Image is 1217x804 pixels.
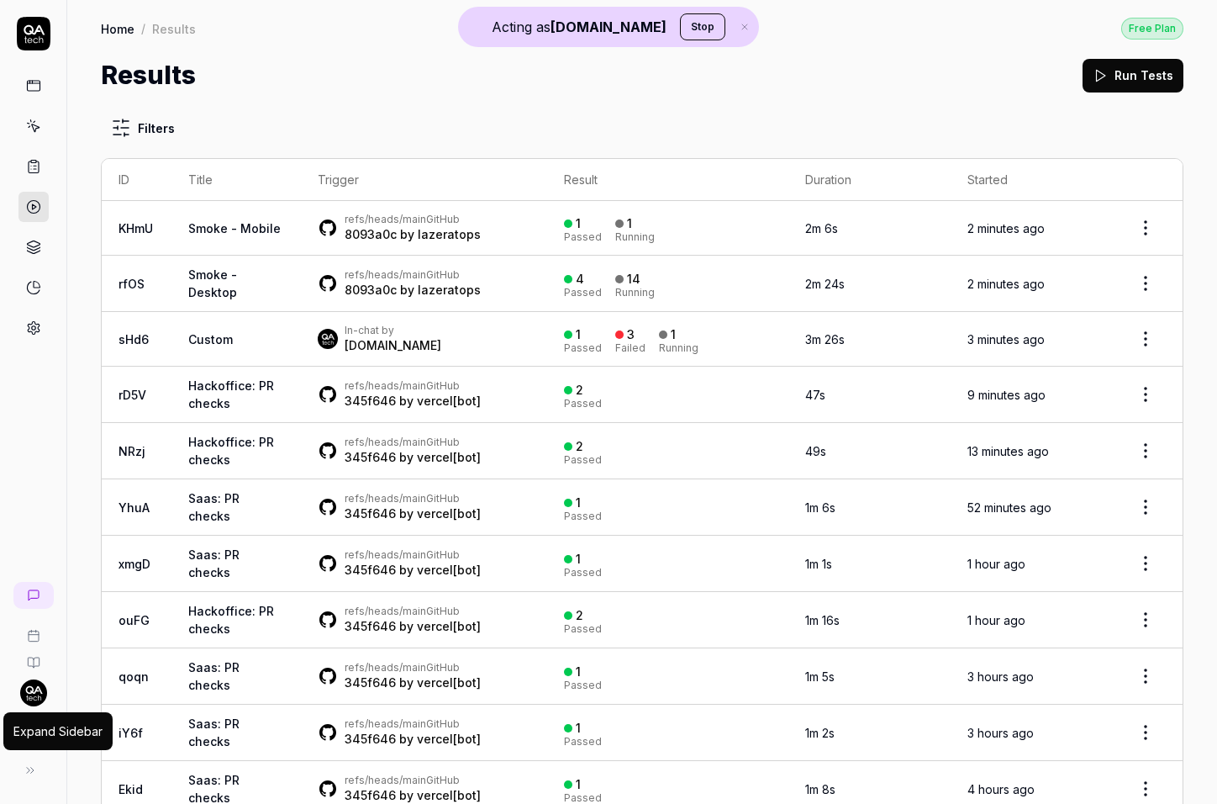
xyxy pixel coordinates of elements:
div: / [141,20,145,37]
time: 2m 6s [805,221,838,235]
time: 4 hours ago [967,782,1035,796]
div: by [345,618,481,635]
a: Smoke - Desktop [188,267,237,299]
div: Passed [564,343,602,353]
div: 14 [627,272,640,287]
a: lazeratops [418,283,481,297]
time: 3 hours ago [967,669,1034,684]
time: 9 minutes ago [967,388,1046,402]
a: vercel[bot] [417,506,481,521]
a: Free Plan [1121,17,1183,40]
a: refs/heads/main [345,379,426,392]
div: by [345,226,481,243]
div: [DOMAIN_NAME] [345,337,441,354]
div: by [345,787,481,804]
div: by [345,731,481,748]
div: 1 [576,327,581,342]
div: In-chat by [345,324,441,337]
a: refs/heads/main [345,717,426,730]
div: 1 [576,216,581,231]
div: Passed [564,455,602,465]
div: by [345,282,481,299]
div: Running [615,232,655,242]
a: rfOS [119,277,145,291]
div: 1 [576,721,581,736]
a: rD5V [119,388,146,402]
a: Ekid [119,782,143,796]
div: 1 [576,777,581,792]
div: Running [615,288,655,298]
div: GitHub [345,436,481,449]
time: 47s [805,388,825,402]
a: 8093a0c [345,283,397,297]
div: 3 [627,327,635,342]
time: 2 minutes ago [967,221,1045,235]
div: 2 [576,439,583,454]
a: vercel[bot] [417,788,481,802]
a: vercel[bot] [417,563,481,577]
time: 1m 8s [805,782,835,796]
th: Trigger [301,159,547,201]
th: Result [547,159,788,201]
div: GitHub [345,717,481,731]
a: Hackoffice: PR checks [188,378,274,410]
div: 4 [576,272,584,287]
a: refs/heads/main [345,492,426,505]
div: Passed [564,624,602,634]
div: 1 [576,552,581,567]
a: vercel[bot] [417,675,481,690]
a: refs/heads/main [345,213,426,225]
a: refs/heads/main [345,605,426,617]
button: Filters [101,111,185,145]
a: vercel[bot] [417,619,481,633]
div: GitHub [345,379,481,393]
a: refs/heads/main [345,661,426,674]
a: 345f646 [345,450,396,464]
th: ID [102,159,171,201]
a: Book a call with us [7,616,60,643]
a: qoqn [119,669,149,684]
a: vercel[bot] [417,394,481,408]
a: Saas: PR checks [188,547,240,579]
a: lazeratops [418,227,481,241]
a: Documentation [7,643,60,669]
div: Passed [564,399,602,409]
a: sHd6 [119,332,149,346]
div: GitHub [345,605,481,618]
div: Passed [564,793,602,803]
time: 1m 2s [805,726,835,740]
div: Passed [564,511,602,521]
div: 2 [576,383,583,398]
button: QA Tech Logo [7,706,60,754]
h1: Results [101,56,196,94]
a: ouFG [119,613,150,627]
a: 345f646 [345,675,396,690]
a: Saas: PR checks [188,717,240,748]
time: 1m 16s [805,613,840,627]
a: 345f646 [345,788,396,802]
th: Title [171,159,301,201]
time: 1m 1s [805,557,832,571]
time: 2m 24s [805,277,845,291]
a: NRzj [119,444,145,458]
a: refs/heads/main [345,548,426,561]
a: Hackoffice: PR checks [188,435,274,467]
img: 7ccf6c19-61ad-4a6c-8811-018b02a1b829.jpg [20,680,47,706]
div: GitHub [345,548,481,562]
div: Passed [564,232,602,242]
a: 345f646 [345,732,396,746]
a: 345f646 [345,506,396,521]
img: 7ccf6c19-61ad-4a6c-8811-018b02a1b829.jpg [318,329,338,349]
time: 49s [805,444,826,458]
time: 1m 6s [805,500,835,515]
div: 1 [671,327,676,342]
div: GitHub [345,774,481,787]
time: 1m 5s [805,669,835,684]
div: Failed [615,343,645,353]
a: 345f646 [345,394,396,408]
div: by [345,449,481,466]
div: by [345,505,481,522]
time: 1 hour ago [967,557,1025,571]
a: Smoke - Mobile [188,221,281,235]
a: xmgD [119,557,150,571]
